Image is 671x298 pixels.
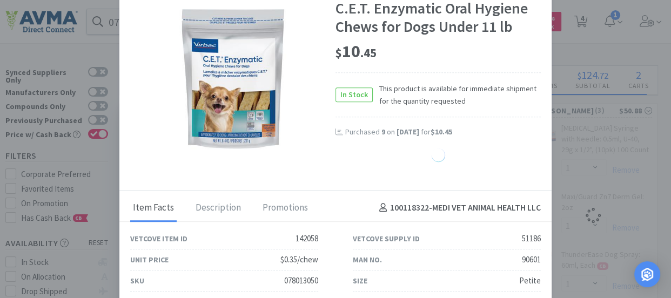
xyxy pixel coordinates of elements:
div: Open Intercom Messenger [634,261,660,287]
img: 47fdc62e34a942c29a730e8697d68d65_51186.jpeg [163,9,303,149]
div: 51186 [522,232,541,245]
div: Man No. [353,254,382,266]
div: 078013050 [284,274,318,287]
span: . 45 [360,45,377,60]
div: 90601 [522,253,541,266]
div: Promotions [260,195,311,222]
span: [DATE] [397,127,419,137]
div: 142058 [296,232,318,245]
h4: 100118322 - MEDI VET ANIMAL HEALTH LLC [375,201,541,215]
div: Vetcove Supply ID [353,233,420,245]
span: 9 [381,127,385,137]
div: Unit Price [130,254,169,266]
span: This product is available for immediate shipment for the quantity requested [373,83,541,107]
div: Size [353,275,367,287]
div: Item Facts [130,195,177,222]
span: 10 [335,40,377,62]
span: $10.45 [431,127,452,137]
div: Description [193,195,244,222]
span: In Stock [336,88,372,101]
div: $0.35/chew [280,253,318,266]
div: Vetcove Item ID [130,233,187,245]
div: Petite [519,274,541,287]
div: Purchased on for [345,127,541,138]
div: SKU [130,275,144,287]
span: $ [335,45,342,60]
